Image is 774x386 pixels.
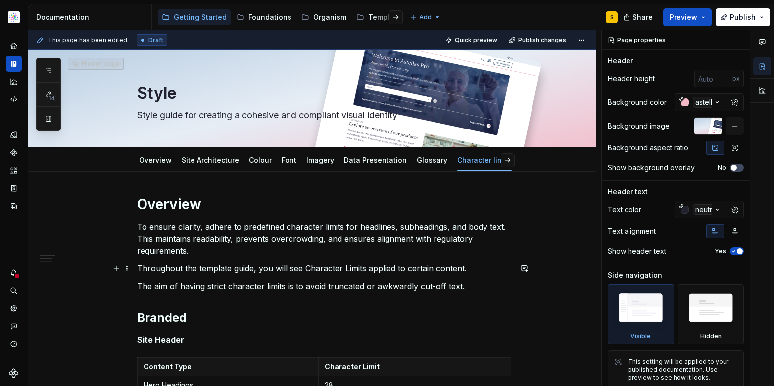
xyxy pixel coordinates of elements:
input: Auto [694,70,732,87]
div: Header [608,56,633,66]
div: Imagery [302,149,338,170]
textarea: Style guide for creating a cohesive and compliant visual identity [135,107,509,123]
span: Preview [670,12,697,22]
div: Site Architecture [178,149,243,170]
span: This page has been edited. [48,36,129,44]
a: Components [6,145,22,161]
span: Publish changes [518,36,566,44]
a: Getting Started [158,9,231,25]
button: Notifications [6,265,22,281]
a: Foundations [233,9,295,25]
div: neutral-900 [693,204,736,215]
button: Publish [716,8,770,26]
button: Preview [663,8,712,26]
div: Hidden page [72,60,120,68]
a: Glossary [417,156,447,164]
a: Organism [297,9,350,25]
span: Draft [148,36,163,44]
h2: Branded [137,310,511,326]
div: Home [6,38,22,54]
div: Background color [608,97,667,107]
p: Content Type [144,362,312,372]
div: Header height [608,74,655,84]
div: astellasRed-100 [693,97,750,108]
a: Data sources [6,198,22,214]
span: 14 [47,94,56,102]
div: Colour [245,149,276,170]
a: Data Presentation [344,156,407,164]
strong: Site Header [137,335,184,344]
a: Imagery [306,156,334,164]
div: Data Presentation [340,149,411,170]
p: Throughout the template guide, you will see Character Limits applied to certain content. [137,262,511,274]
div: Getting Started [174,12,227,22]
div: Template [368,12,401,22]
span: Share [632,12,653,22]
button: Quick preview [442,33,502,47]
a: Template [352,9,405,25]
button: Share [618,8,659,26]
p: The aim of having strict character limits is to avoid truncated or awkwardly cut-off text. [137,280,511,292]
span: Publish [730,12,756,22]
a: Colour [249,156,272,164]
a: Analytics [6,74,22,89]
a: Overview [139,156,172,164]
div: Show background overlay [608,163,695,172]
a: Assets [6,163,22,178]
a: Design tokens [6,127,22,143]
div: Visible [630,332,651,340]
button: Search ⌘K [6,283,22,299]
div: Page tree [158,7,405,27]
a: Settings [6,300,22,316]
div: Side navigation [608,270,662,280]
a: Code automation [6,91,22,107]
div: Header text [608,187,648,197]
h1: Overview [137,195,511,213]
div: Background aspect ratio [608,143,688,153]
button: astellasRed-100 [675,93,726,111]
span: Add [419,13,432,21]
label: Yes [715,247,726,255]
div: Organism [313,12,346,22]
textarea: Style [135,82,509,105]
p: px [732,75,740,83]
a: Site Architecture [182,156,239,164]
a: Storybook stories [6,180,22,196]
a: Character limits [457,156,512,164]
button: Add [407,10,444,24]
div: Hidden [700,332,722,340]
div: Show header text [608,246,666,256]
p: To ensure clarity, adhere to predefined character limits for headlines, subheadings, and body tex... [137,221,511,257]
div: Visible [608,284,674,344]
div: S [610,13,614,21]
div: Foundations [248,12,291,22]
div: Text alignment [608,226,656,236]
div: Font [278,149,300,170]
div: Hidden [678,284,744,344]
div: This setting will be applied to your published documentation. Use preview to see how it looks. [628,358,737,382]
label: No [718,164,726,172]
button: Contact support [6,318,22,334]
div: Character limits [453,149,516,170]
a: Documentation [6,56,22,72]
div: Documentation [36,12,147,22]
div: Text color [608,205,641,214]
a: Font [282,156,296,164]
p: Character Limit [325,362,591,372]
button: neutral-900 [675,201,726,218]
img: b2369ad3-f38c-46c1-b2a2-f2452fdbdcd2.png [8,11,20,23]
svg: Supernova Logo [9,368,19,378]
